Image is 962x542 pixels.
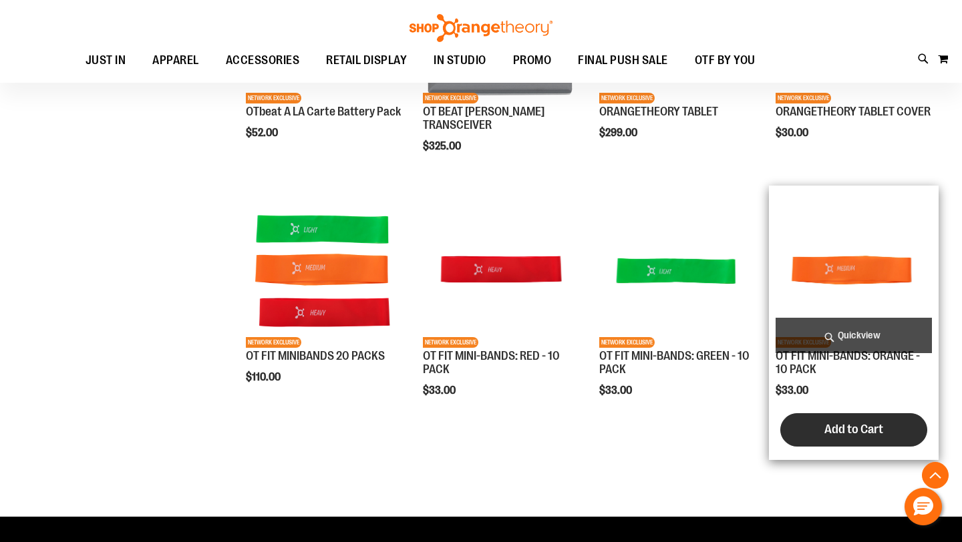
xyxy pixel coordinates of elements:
a: Product image for OT FIT MINI-BANDS: GREEN - 10 PACKNETWORK EXCLUSIVE [599,192,756,350]
div: product [769,186,939,460]
a: JUST IN [72,45,140,76]
span: FINAL PUSH SALE [578,45,668,75]
span: $325.00 [423,140,463,152]
img: Product image for OT FIT MINIBANDS 20 PACKS [246,192,402,348]
span: $299.00 [599,127,639,139]
span: NETWORK EXCLUSIVE [423,337,478,348]
span: ACCESSORIES [226,45,300,75]
a: ORANGETHEORY TABLET COVER [776,105,931,118]
div: product [239,186,409,418]
button: Hello, have a question? Let’s chat. [905,488,942,525]
button: Back To Top [922,462,949,489]
a: OT FIT MINI-BANDS: ORANGE - 10 PACK [776,349,920,376]
span: NETWORK EXCLUSIVE [246,93,301,103]
a: Product image for OT FIT MINI-BANDS: ORANGE - 10 PACKNETWORK EXCLUSIVE [776,192,932,350]
a: OTF BY YOU [681,45,769,76]
span: NETWORK EXCLUSIVE [599,337,655,348]
img: Product image for OT FIT MINI-BANDS: ORANGE - 10 PACK [776,192,932,348]
span: NETWORK EXCLUSIVE [776,93,831,103]
a: ORANGETHEORY TABLET [599,105,718,118]
span: APPAREL [152,45,199,75]
span: NETWORK EXCLUSIVE [423,93,478,103]
span: $33.00 [599,384,634,396]
span: RETAIL DISPLAY [326,45,407,75]
a: OT FIT MINI-BANDS: GREEN - 10 PACK [599,349,750,376]
span: OTF BY YOU [695,45,756,75]
span: JUST IN [86,45,126,75]
a: IN STUDIO [420,45,500,75]
a: PROMO [500,45,565,76]
a: OT BEAT [PERSON_NAME] TRANSCEIVER [423,105,544,131]
button: Add to Cart [780,413,927,447]
img: Shop Orangetheory [408,14,554,42]
a: APPAREL [139,45,212,76]
a: ACCESSORIES [212,45,313,76]
a: Quickview [776,318,932,353]
a: Product image for OT FIT MINIBANDS 20 PACKSNETWORK EXCLUSIVE [246,192,402,350]
span: NETWORK EXCLUSIVE [599,93,655,103]
a: OT FIT MINIBANDS 20 PACKS [246,349,385,362]
span: PROMO [513,45,552,75]
a: RETAIL DISPLAY [313,45,420,76]
img: Product image for OT FIT MINI-BANDS: GREEN - 10 PACK [599,192,756,348]
div: product [593,186,762,431]
a: FINAL PUSH SALE [565,45,681,76]
span: NETWORK EXCLUSIVE [246,337,301,348]
span: $30.00 [776,127,810,139]
span: Add to Cart [824,422,883,437]
span: IN STUDIO [434,45,486,75]
a: OT FIT MINI-BANDS: RED - 10 PACK [423,349,560,376]
span: $52.00 [246,127,280,139]
span: $110.00 [246,371,283,383]
img: Product image for OT FIT MINI-BANDS: RED - 10 PACK [423,192,579,348]
div: product [416,186,586,431]
span: $33.00 [776,384,810,396]
a: OTbeat A LA Carte Battery Pack [246,105,401,118]
a: Product image for OT FIT MINI-BANDS: RED - 10 PACKNETWORK EXCLUSIVE [423,192,579,350]
span: $33.00 [423,384,458,396]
